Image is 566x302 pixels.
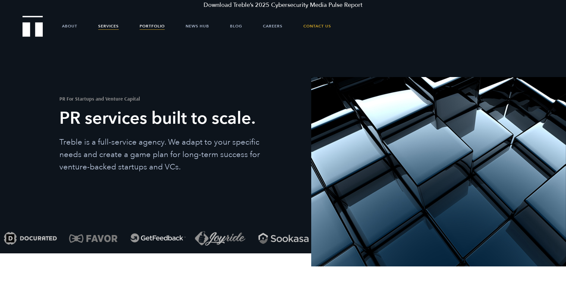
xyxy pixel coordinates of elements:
[303,16,331,36] a: Contact Us
[140,16,165,36] a: Portfolio
[23,16,43,37] img: Treble logo
[230,16,242,36] a: Blog
[62,16,77,36] a: About
[127,223,187,253] img: Get Feedback logo
[23,16,42,36] a: Treble Homepage
[190,223,250,253] img: Joy Ride logo
[59,136,281,173] p: Treble is a full-service agency. We adapt to your specific needs and create a game plan for long-...
[263,16,283,36] a: Careers
[59,96,281,101] h2: PR For Startups and Venture Capital
[98,16,119,36] a: Services
[186,16,209,36] a: News Hub
[59,107,281,130] h1: PR services built to scale.
[63,223,123,253] img: Favor logo
[253,223,313,253] img: Sookasa logo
